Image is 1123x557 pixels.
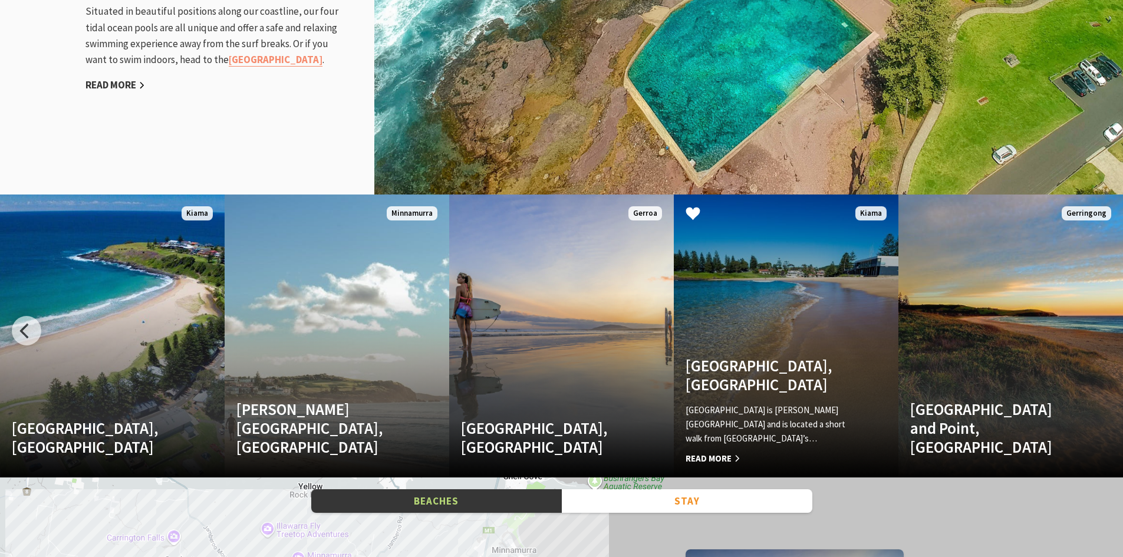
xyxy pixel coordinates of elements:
[1062,206,1111,221] span: Gerringong
[674,195,898,477] a: [GEOGRAPHIC_DATA], [GEOGRAPHIC_DATA] [GEOGRAPHIC_DATA] is [PERSON_NAME][GEOGRAPHIC_DATA] and is l...
[182,206,213,221] span: Kiama
[461,418,628,457] h4: [GEOGRAPHIC_DATA], [GEOGRAPHIC_DATA]
[686,356,853,394] h4: [GEOGRAPHIC_DATA], [GEOGRAPHIC_DATA]
[674,195,712,235] button: Click to Favourite Surf Beach, Kiama
[628,206,662,221] span: Gerroa
[910,400,1078,457] h4: [GEOGRAPHIC_DATA] and Point, [GEOGRAPHIC_DATA]
[225,195,449,477] a: [PERSON_NAME][GEOGRAPHIC_DATA], [GEOGRAPHIC_DATA] Minnamurra
[686,451,853,466] span: Read More
[898,195,1123,477] a: [GEOGRAPHIC_DATA] and Point, [GEOGRAPHIC_DATA] Gerringong
[387,206,437,221] span: Minnamurra
[85,78,145,92] a: Read More
[236,400,404,457] h4: [PERSON_NAME][GEOGRAPHIC_DATA], [GEOGRAPHIC_DATA]
[85,4,345,68] p: Situated in beautiful positions along our coastline, our four tidal ocean pools are all unique an...
[562,489,812,513] button: Stay
[311,489,562,513] button: Beaches
[12,418,179,457] h4: [GEOGRAPHIC_DATA], [GEOGRAPHIC_DATA]
[686,403,853,446] p: [GEOGRAPHIC_DATA] is [PERSON_NAME][GEOGRAPHIC_DATA] and is located a short walk from [GEOGRAPHIC_...
[449,195,674,477] a: Another Image Used [GEOGRAPHIC_DATA], [GEOGRAPHIC_DATA] Gerroa
[855,206,887,221] span: Kiama
[229,53,322,67] a: [GEOGRAPHIC_DATA]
